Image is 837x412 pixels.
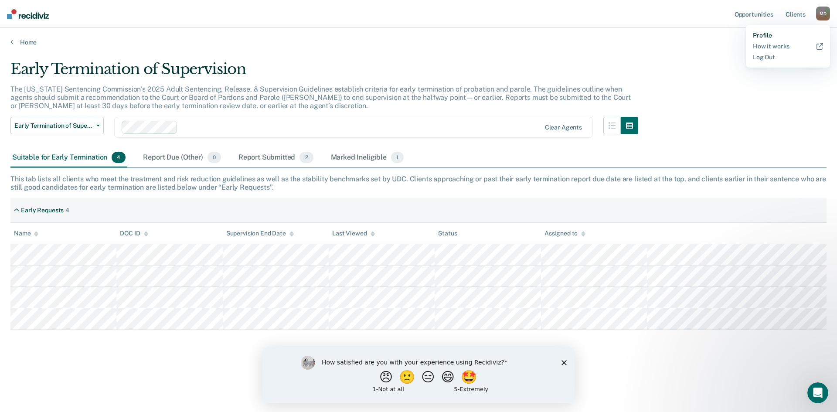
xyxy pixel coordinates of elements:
div: Report Due (Other)0 [141,148,222,167]
p: The [US_STATE] Sentencing Commission’s 2025 Adult Sentencing, Release, & Supervision Guidelines e... [10,85,631,110]
div: Clear agents [545,124,582,131]
div: Name [14,230,38,237]
div: Early Termination of Supervision [10,60,638,85]
span: 0 [208,152,221,163]
iframe: Survey by Kim from Recidiviz [262,347,575,403]
span: 1 [391,152,404,163]
div: Suitable for Early Termination4 [10,148,127,167]
div: 4 [65,207,69,214]
div: Supervision End Date [226,230,294,237]
span: 4 [112,152,126,163]
div: M D [816,7,830,20]
iframe: Intercom live chat [807,382,828,403]
span: Early Termination of Supervision [14,122,93,129]
span: 2 [299,152,313,163]
button: Early Termination of Supervision [10,117,104,134]
div: Last Viewed [332,230,374,237]
div: Marked Ineligible1 [329,148,406,167]
img: Recidiviz [7,9,49,19]
div: Assigned to [544,230,585,237]
button: MD [816,7,830,20]
a: Profile [753,32,823,39]
div: DOC ID [120,230,148,237]
a: Log Out [753,54,823,61]
div: Report Submitted2 [237,148,315,167]
div: Early Requests4 [10,203,73,218]
a: Home [10,38,827,46]
div: Status [438,230,457,237]
a: How it works [753,43,823,50]
div: Early Requests [21,207,64,214]
div: This tab lists all clients who meet the treatment and risk reduction guidelines as well as the st... [10,175,827,191]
